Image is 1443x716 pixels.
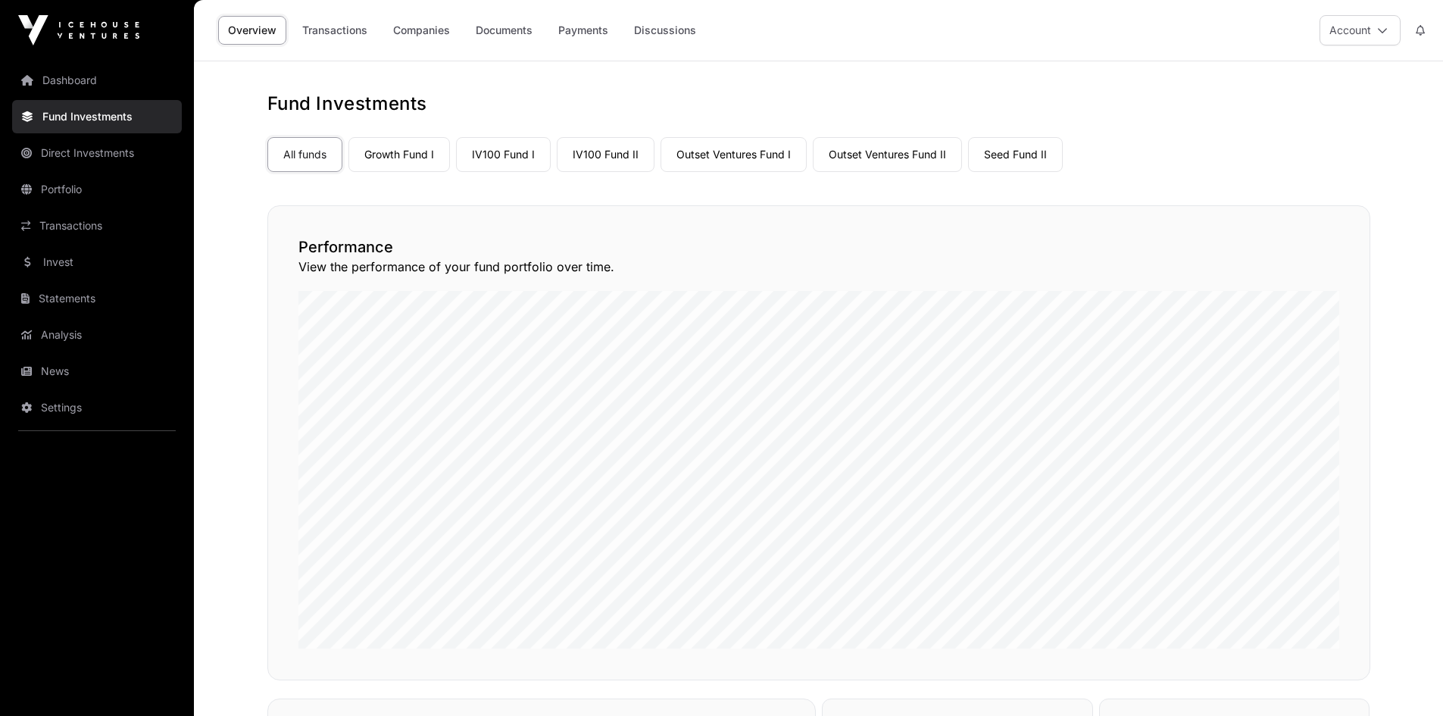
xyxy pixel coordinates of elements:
[1320,15,1401,45] button: Account
[624,16,706,45] a: Discussions
[18,15,139,45] img: Icehouse Ventures Logo
[267,92,1370,116] h1: Fund Investments
[12,136,182,170] a: Direct Investments
[12,209,182,242] a: Transactions
[348,137,450,172] a: Growth Fund I
[12,391,182,424] a: Settings
[12,64,182,97] a: Dashboard
[12,245,182,279] a: Invest
[813,137,962,172] a: Outset Ventures Fund II
[456,137,551,172] a: IV100 Fund I
[298,258,1339,276] p: View the performance of your fund portfolio over time.
[12,318,182,352] a: Analysis
[968,137,1063,172] a: Seed Fund II
[557,137,654,172] a: IV100 Fund II
[298,236,1339,258] h2: Performance
[218,16,286,45] a: Overview
[12,100,182,133] a: Fund Investments
[12,355,182,388] a: News
[548,16,618,45] a: Payments
[383,16,460,45] a: Companies
[1367,643,1443,716] iframe: Chat Widget
[12,173,182,206] a: Portfolio
[267,137,342,172] a: All funds
[661,137,807,172] a: Outset Ventures Fund I
[292,16,377,45] a: Transactions
[466,16,542,45] a: Documents
[12,282,182,315] a: Statements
